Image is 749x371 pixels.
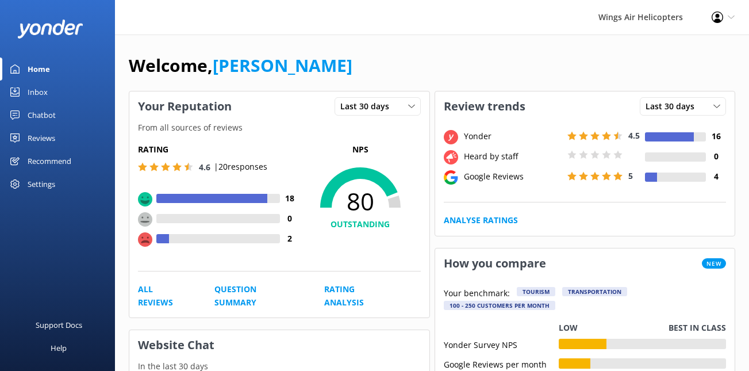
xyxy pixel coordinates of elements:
[28,81,48,104] div: Inbox
[36,313,82,336] div: Support Docs
[444,358,559,369] div: Google Reviews per month
[138,283,189,309] a: All Reviews
[559,322,578,334] p: Low
[129,121,429,134] p: From all sources of reviews
[17,20,83,39] img: yonder-white-logo.png
[562,287,627,296] div: Transportation
[669,322,726,334] p: Best in class
[628,170,633,181] span: 5
[435,91,534,121] h3: Review trends
[340,100,396,113] span: Last 30 days
[213,53,352,77] a: [PERSON_NAME]
[444,339,559,349] div: Yonder Survey NPS
[706,150,726,163] h4: 0
[706,130,726,143] h4: 16
[51,336,67,359] div: Help
[129,91,240,121] h3: Your Reputation
[324,283,394,309] a: Rating Analysis
[517,287,555,296] div: Tourism
[444,301,555,310] div: 100 - 250 customers per month
[28,173,55,196] div: Settings
[461,170,564,183] div: Google Reviews
[214,160,267,173] p: | 20 responses
[444,287,510,301] p: Your benchmark:
[300,218,421,231] h4: OUTSTANDING
[129,52,352,79] h1: Welcome,
[628,130,640,141] span: 4.5
[300,187,421,216] span: 80
[28,58,50,81] div: Home
[28,127,55,150] div: Reviews
[461,130,564,143] div: Yonder
[129,330,429,360] h3: Website Chat
[214,283,298,309] a: Question Summary
[280,212,300,225] h4: 0
[28,150,71,173] div: Recommend
[280,232,300,245] h4: 2
[138,143,300,156] h5: Rating
[300,143,421,156] p: NPS
[280,192,300,205] h4: 18
[28,104,56,127] div: Chatbot
[702,258,726,269] span: New
[706,170,726,183] h4: 4
[199,162,210,173] span: 4.6
[646,100,701,113] span: Last 30 days
[461,150,564,163] div: Heard by staff
[435,248,555,278] h3: How you compare
[444,214,518,227] a: Analyse Ratings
